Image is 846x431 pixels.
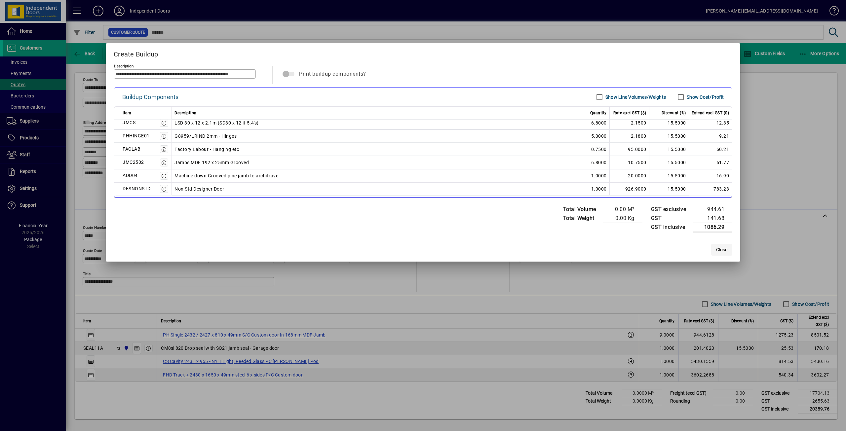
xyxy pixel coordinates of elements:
[122,92,179,102] div: Buildup Components
[689,156,732,169] td: 61.77
[662,109,686,117] span: Discount (%)
[560,205,603,214] td: Total Volume
[649,156,689,169] td: 15.5000
[123,171,138,179] div: ADD04
[570,129,610,143] td: 5.0000
[649,116,689,129] td: 15.5000
[560,214,603,223] td: Total Weight
[612,132,646,140] div: 2.1800
[685,94,724,100] label: Show Cost/Profit
[689,143,732,156] td: 60.21
[648,214,693,223] td: GST
[613,109,646,117] span: Rate excl GST ($)
[692,109,729,117] span: Extend excl GST ($)
[693,214,732,223] td: 141.68
[123,119,135,126] div: JMCS
[570,182,610,196] td: 1.0000
[172,129,570,143] td: G8959/LRIND 2mm - Hinges
[172,182,570,196] td: Non Std Designer Door
[570,116,610,129] td: 6.8000
[603,205,642,214] td: 0.00 M³
[603,214,642,223] td: 0.00 Kg
[570,169,610,182] td: 1.0000
[106,43,740,62] h2: Create Buildup
[689,182,732,196] td: 783.23
[612,159,646,166] div: 10.7500
[612,119,646,127] div: 2.1500
[689,129,732,143] td: 9.21
[123,109,131,117] span: Item
[716,246,727,253] span: Close
[570,143,610,156] td: 0.7500
[689,169,732,182] td: 16.90
[612,172,646,180] div: 20.0000
[649,129,689,143] td: 15.5000
[174,109,197,117] span: Description
[693,223,732,232] td: 1086.29
[299,71,366,77] span: Print buildup components?
[570,156,610,169] td: 6.8000
[123,158,144,166] div: JMC2502
[711,244,732,256] button: Close
[649,169,689,182] td: 15.5000
[612,145,646,153] div: 95.0000
[172,116,570,129] td: LSD 30 x 12 x 2.1m (SD30 x 12 if 5.4's)
[172,143,570,156] td: Factory Labour - Hanging etc
[649,182,689,196] td: 15.5000
[123,132,150,140] div: PHHINGE01
[172,156,570,169] td: Jambs MDF 192 x 25mm Grooved
[604,94,666,100] label: Show Line Volumes/Weights
[689,116,732,129] td: 12.35
[123,185,151,193] div: DESNONSTD
[649,143,689,156] td: 15.5000
[590,109,607,117] span: Quantity
[693,205,732,214] td: 944.61
[612,185,646,193] div: 926.9000
[123,145,140,153] div: FACLAB
[172,169,570,182] td: Machine down Grooved pine jamb to architrave
[648,205,693,214] td: GST exclusive
[648,223,693,232] td: GST inclusive
[114,63,134,68] mat-label: Description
